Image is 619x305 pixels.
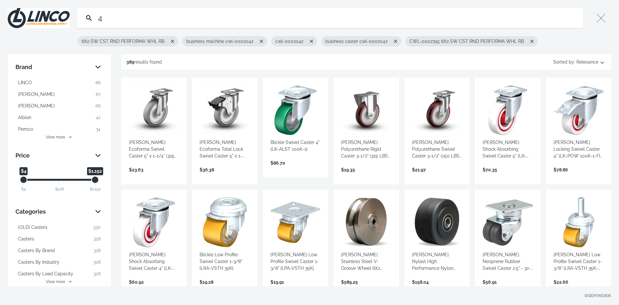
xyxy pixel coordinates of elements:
div: Suggestion: business caster cwl-0002042 [321,36,401,46]
button: Casters 328 [15,234,103,244]
button: Casters By Industry 328 [15,257,103,267]
span: 328 [93,270,101,277]
button: Select suggestion: business machine cwl-0002042 [182,36,257,46]
svg: Remove suggestion: business machine cwl-0002042 [259,38,264,44]
div: $578 [55,186,64,192]
button: Select suggestion: CWL-0002745 6X2 SW CST RND PERFORMA WHL RB [406,36,528,46]
span: business caster cwl-0002042 [325,38,388,45]
span: Relevance [576,57,598,67]
svg: Sort [598,58,606,66]
svg: Remove suggestion: CWL-0002745 6X2 SW CST RND PERFORMA WHL RB [529,38,535,44]
svg: Remove suggestion: 6X2 SW CST RND PERFORMA WHL RB [170,38,175,44]
a: Doofinder home page [585,294,611,297]
span: Pemco [18,126,33,133]
span: 330 [93,224,101,231]
button: View more [15,279,103,285]
span: 86 [95,79,101,86]
button: Remove suggestion: cwl-0002042 [307,36,317,46]
div: $4 [21,186,26,192]
span: View more [46,134,65,140]
span: Casters By Load Capacity [18,270,73,277]
span: 42 [96,114,101,121]
div: Suggestion: business machine cwl-0002042 [182,36,267,46]
button: Select suggestion: 6X2 SW CST RND PERFORMA WHL RB [78,36,168,46]
span: 328 [93,247,101,254]
button: [PERSON_NAME] 67 [15,89,103,99]
span: 328 [93,236,101,242]
span: Casters [18,236,34,242]
button: LINCO 86 [15,77,103,88]
span: [PERSON_NAME] [18,103,55,109]
div: Maximum Price [91,176,99,184]
button: Select suggestion: business caster cwl-0002042 [321,36,391,46]
span: Categories [15,207,90,217]
button: View more [15,134,103,140]
button: Albion 42 [15,112,103,123]
span: cwl-0002042 [275,38,303,45]
button: Remove suggestion: business machine cwl-0002042 [257,36,267,46]
svg: Remove suggestion: business caster cwl-0002042 [393,38,398,44]
button: Remove suggestion: business caster cwl-0002042 [391,36,401,46]
button: Pemco 34 [15,124,103,134]
div: Suggestion: cwl-0002042 [271,36,317,46]
button: Casters By Brand 328 [15,245,103,256]
button: Close [591,8,611,28]
span: Casters By Industry [18,259,59,266]
div: Suggestion: 6X2 SW CST RND PERFORMA WHL RB [77,36,178,46]
span: Brand [15,62,90,72]
span: Albion [18,114,31,121]
button: Casters By Load Capacity 328 [15,269,103,279]
button: Sorted by:Relevance Sort [552,57,606,67]
div: $1,152 [90,186,101,192]
div: Minimum Price [20,176,27,184]
svg: Remove suggestion: cwl-0002042 [309,38,314,44]
span: LINCO [18,79,32,86]
button: Remove suggestion: 6X2 SW CST RND PERFORMA WHL RB [168,36,178,46]
span: business machine cwl-0002042 [186,38,253,45]
button: Remove suggestion: CWL-0002745 6X2 SW CST RND PERFORMA WHL RB [528,36,537,46]
span: View more [46,279,65,285]
div: Suggestion: CWL-0002745 6X2 SW CST RND PERFORMA WHL RB [405,36,538,46]
svg: Search [85,14,93,22]
button: (OLD) Casters 330 [15,222,103,232]
span: [PERSON_NAME] [18,91,55,98]
span: 34 [96,126,101,133]
span: 66 [95,103,101,109]
input: Search… [97,8,580,28]
span: Casters By Brand [18,247,55,254]
span: 6X2 SW CST RND PERFORMA WHL RB [82,38,164,45]
span: CWL-0002745 6X2 SW CST RND PERFORMA WHL RB [409,38,524,45]
span: (OLD) Casters [18,224,47,231]
button: [PERSON_NAME] 66 [15,101,103,111]
div: results found [126,57,162,67]
span: 67 [96,91,101,98]
span: 328 [93,259,101,266]
img: Close [8,8,70,28]
strong: 389 [126,59,134,65]
button: Select suggestion: cwl-0002042 [271,36,307,46]
span: Price [15,150,90,161]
